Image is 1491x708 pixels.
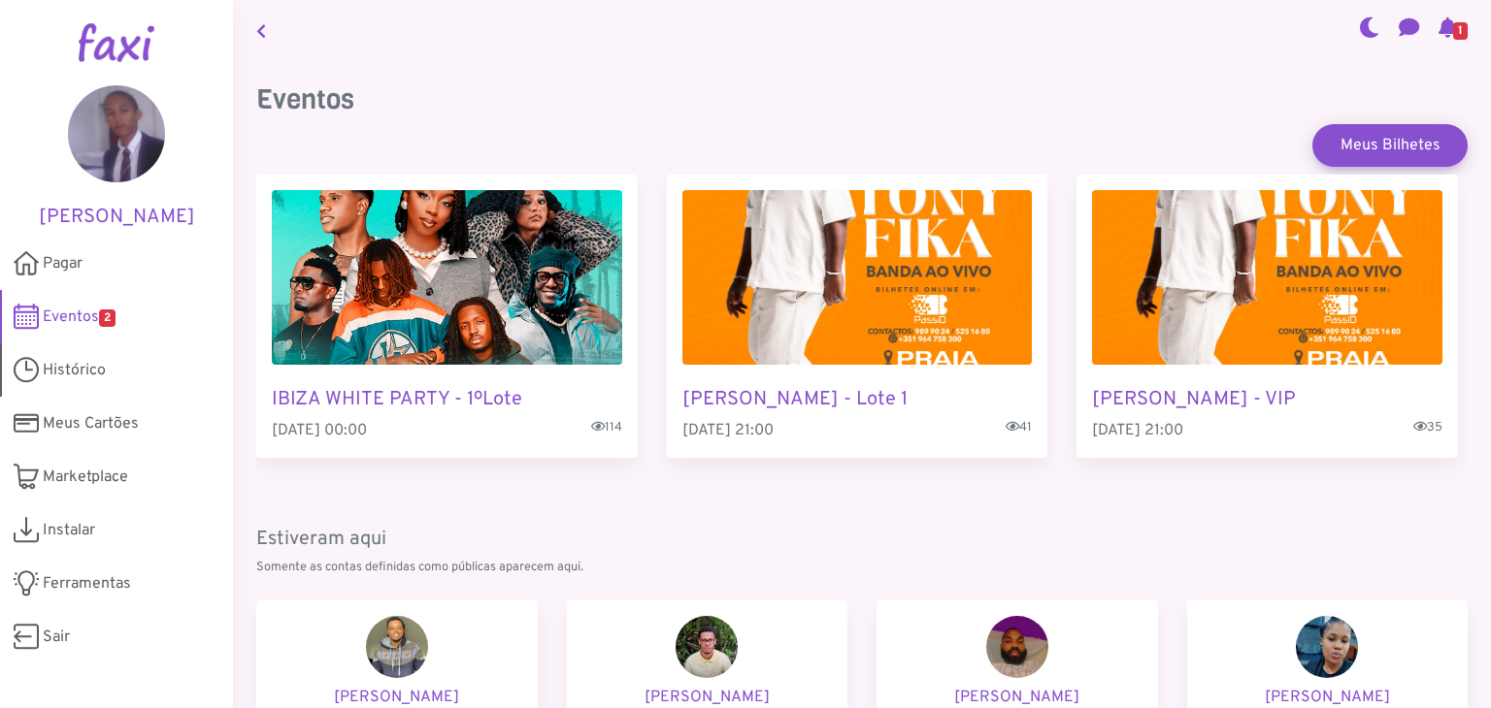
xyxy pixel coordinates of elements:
span: Ferramentas [43,572,131,595]
span: Eventos [43,306,116,329]
img: TONY FIKA - VIP [1092,190,1442,365]
a: Meus Bilhetes [1312,124,1468,167]
span: Pagar [43,252,83,275]
span: Instalar [43,519,95,542]
span: Histórico [43,359,106,382]
h5: [PERSON_NAME] [29,206,204,229]
img: Ruben [986,616,1048,678]
img: Assis Ferreira [366,616,428,678]
h3: Eventos [256,83,1468,116]
p: [DATE] 21:00 [1092,419,1442,442]
p: [DATE] 00:00 [272,419,622,442]
img: IBIZA WHITE PARTY - 1ºLote [272,190,622,365]
a: [PERSON_NAME] [29,85,204,229]
img: Keven Andrade [676,616,738,678]
h5: Estiveram aqui [256,528,1468,551]
img: TONY FIKA - Lote 1 [682,190,1033,365]
a: IBIZA WHITE PARTY - 1ºLote IBIZA WHITE PARTY - 1ºLote [DATE] 00:00114 [256,175,638,458]
h5: [PERSON_NAME] - Lote 1 [682,388,1033,411]
span: 35 [1413,419,1442,437]
h5: [PERSON_NAME] - VIP [1092,388,1442,411]
div: 1 / 3 [256,175,638,458]
img: Jandira Jorgeane [1296,616,1358,678]
a: TONY FIKA - VIP [PERSON_NAME] - VIP [DATE] 21:0035 [1077,175,1458,458]
div: 3 / 3 [1077,175,1458,458]
span: 1 [1453,22,1468,40]
span: 114 [591,419,622,437]
a: TONY FIKA - Lote 1 [PERSON_NAME] - Lote 1 [DATE] 21:0041 [667,175,1048,458]
span: 41 [1006,419,1032,437]
span: Marketplace [43,466,128,489]
p: [DATE] 21:00 [682,419,1033,442]
span: Meus Cartões [43,412,139,435]
p: Somente as contas definidas como públicas aparecem aqui. [256,559,1468,577]
span: 2 [99,309,116,327]
div: 2 / 3 [667,175,1048,458]
h5: IBIZA WHITE PARTY - 1ºLote [272,388,622,411]
span: Sair [43,626,70,649]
